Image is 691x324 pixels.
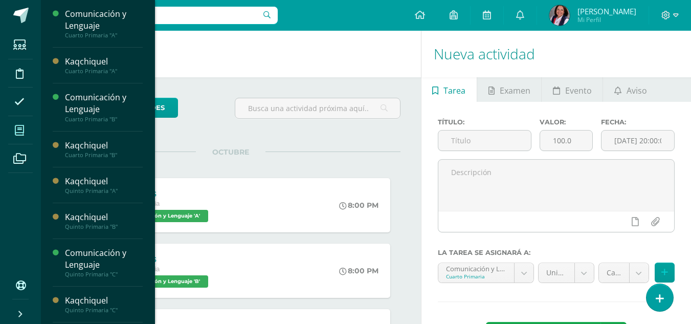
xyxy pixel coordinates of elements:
[65,140,143,152] div: Kaqchiquel
[438,118,532,126] label: Título:
[603,77,658,102] a: Aviso
[446,273,506,280] div: Cuarto Primaria
[549,5,570,26] img: f462a79cdc2247d5a0d3055b91035c57.png
[115,188,211,199] div: Progrentis
[65,176,143,195] a: KaqchiquelQuinto Primaria "A"
[235,98,399,118] input: Busca una actividad próxima aquí...
[599,263,649,283] a: Caligrafía (5.0%)
[443,78,465,103] span: Tarea
[601,131,674,150] input: Fecha de entrega
[65,56,143,75] a: KaqchiquelCuarto Primaria "A"
[577,6,636,16] span: [PERSON_NAME]
[65,211,143,223] div: Kaqchiquel
[65,92,143,122] a: Comunicación y LenguajeCuarto Primaria "B"
[115,254,211,265] div: Progrentis
[65,187,143,195] div: Quinto Primaria "A"
[546,263,567,283] span: Unidad 4
[115,210,208,222] span: Comunicación y Lenguaje 'A'
[627,78,647,103] span: Aviso
[65,8,143,32] div: Comunicación y Lenguaje
[65,211,143,230] a: KaqchiquelQuinto Primaria "B"
[65,152,143,159] div: Cuarto Primaria "B"
[434,31,679,77] h1: Nueva actividad
[500,78,530,103] span: Examen
[339,266,378,275] div: 8:00 PM
[446,263,506,273] div: Comunicación y Lenguaje 'A'
[65,92,143,115] div: Comunicación y Lenguaje
[65,271,143,278] div: Quinto Primaria "C"
[565,78,592,103] span: Evento
[339,201,378,210] div: 8:00 PM
[48,7,278,24] input: Busca un usuario...
[196,147,265,157] span: OCTUBRE
[601,118,675,126] label: Fecha:
[65,8,143,39] a: Comunicación y LenguajeCuarto Primaria "A"
[438,249,675,256] label: La tarea se asignará a:
[540,118,593,126] label: Valor:
[65,140,143,159] a: KaqchiquelCuarto Primaria "B"
[577,15,636,24] span: Mi Perfil
[539,263,594,283] a: Unidad 4
[421,77,477,102] a: Tarea
[115,275,208,288] span: Comunicación y Lenguaje 'B'
[542,77,603,102] a: Evento
[65,68,143,75] div: Cuarto Primaria "A"
[477,77,541,102] a: Examen
[438,263,533,283] a: Comunicación y Lenguaje 'A'Cuarto Primaria
[65,223,143,230] div: Quinto Primaria "B"
[65,247,143,278] a: Comunicación y LenguajeQuinto Primaria "C"
[53,31,409,77] h1: Actividades
[65,116,143,123] div: Cuarto Primaria "B"
[540,131,592,150] input: Puntos máximos
[65,56,143,68] div: Kaqchiquel
[65,32,143,39] div: Cuarto Primaria "A"
[607,263,621,283] span: Caligrafía (5.0%)
[65,247,143,271] div: Comunicación y Lenguaje
[438,131,531,150] input: Título
[65,176,143,187] div: Kaqchiquel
